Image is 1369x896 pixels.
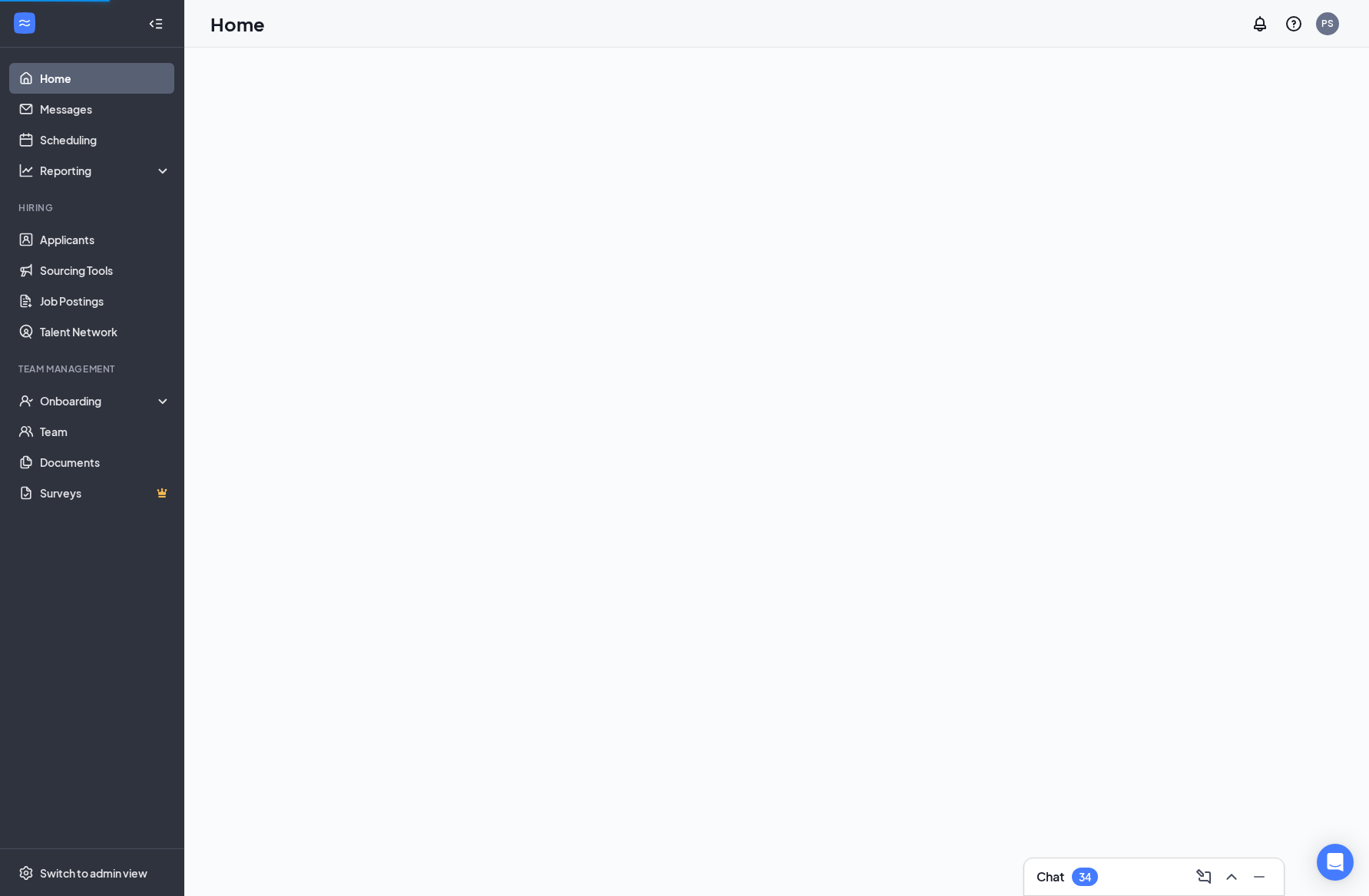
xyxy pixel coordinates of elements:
[1321,17,1334,30] div: PS
[1285,15,1303,33] svg: QuestionInfo
[18,201,168,214] div: Hiring
[18,163,34,178] svg: Analysis
[18,393,34,408] svg: UserCheck
[1317,844,1354,881] div: Open Intercom Messenger
[40,255,171,286] a: Sourcing Tools
[40,224,171,255] a: Applicants
[40,416,171,447] a: Team
[17,15,32,31] svg: WorkstreamLogo
[18,865,34,881] svg: Settings
[40,286,171,316] a: Job Postings
[40,393,158,408] div: Onboarding
[1250,868,1268,886] svg: Minimize
[1219,865,1244,889] button: ChevronUp
[40,478,171,508] a: SurveysCrown
[1037,868,1064,885] h3: Chat
[210,11,265,37] h1: Home
[40,94,171,124] a: Messages
[40,316,171,347] a: Talent Network
[40,124,171,155] a: Scheduling
[1247,865,1271,889] button: Minimize
[1222,868,1241,886] svg: ChevronUp
[18,362,168,375] div: Team Management
[1079,871,1091,884] div: 34
[1195,868,1213,886] svg: ComposeMessage
[40,447,171,478] a: Documents
[1192,865,1216,889] button: ComposeMessage
[40,163,172,178] div: Reporting
[40,63,171,94] a: Home
[148,16,164,31] svg: Collapse
[40,865,147,881] div: Switch to admin view
[1251,15,1269,33] svg: Notifications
